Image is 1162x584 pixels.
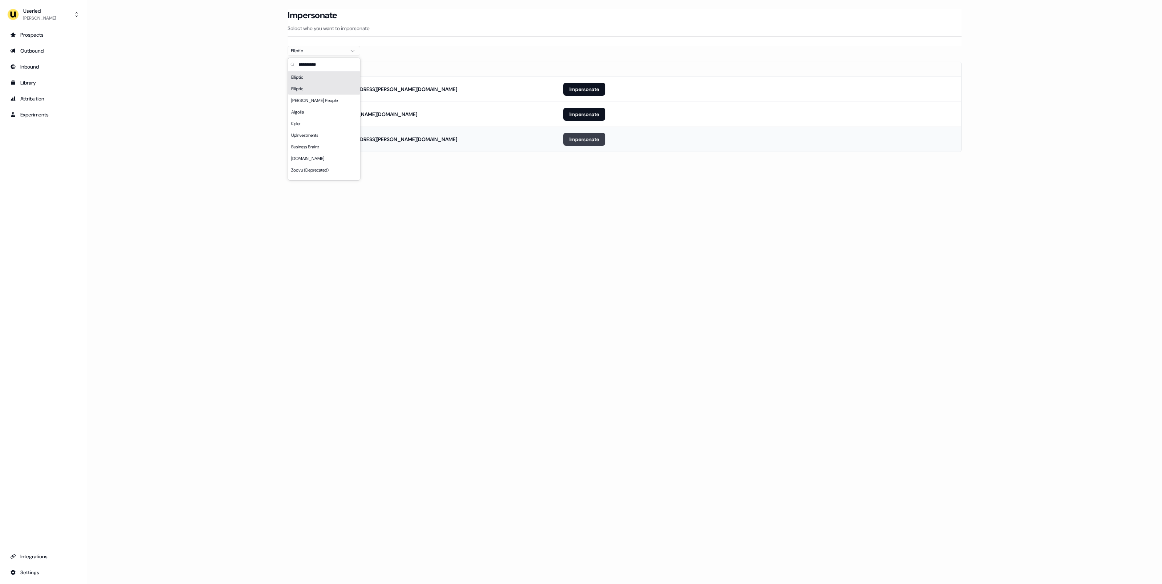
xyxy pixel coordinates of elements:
[288,164,360,176] div: Zoovu (Deprecated)
[10,63,77,70] div: Inbound
[563,133,605,146] button: Impersonate
[288,141,360,153] div: Business Brainz
[288,83,360,95] div: Elliptic
[10,79,77,86] div: Library
[288,46,360,56] button: Elliptic
[291,47,345,54] div: Elliptic
[6,6,81,23] button: Userled[PERSON_NAME]
[6,45,81,57] a: Go to outbound experience
[288,95,360,106] div: [PERSON_NAME] People
[288,118,360,129] div: Kpler
[10,111,77,118] div: Experiments
[288,62,557,77] th: Email
[288,71,360,83] div: Elliptic
[6,29,81,41] a: Go to prospects
[6,61,81,73] a: Go to Inbound
[10,31,77,38] div: Prospects
[6,77,81,89] a: Go to templates
[23,15,56,22] div: [PERSON_NAME]
[294,86,457,93] div: [PERSON_NAME][EMAIL_ADDRESS][PERSON_NAME][DOMAIN_NAME]
[288,153,360,164] div: [DOMAIN_NAME]
[288,10,337,21] h3: Impersonate
[10,47,77,54] div: Outbound
[23,7,56,15] div: Userled
[563,108,605,121] button: Impersonate
[288,25,962,32] p: Select who you want to impersonate
[288,176,360,188] div: ADvendio
[6,109,81,120] a: Go to experiments
[563,83,605,96] button: Impersonate
[6,551,81,562] a: Go to integrations
[10,95,77,102] div: Attribution
[6,567,81,578] a: Go to integrations
[10,569,77,576] div: Settings
[288,129,360,141] div: UpInvestments
[288,106,360,118] div: Algolia
[10,553,77,560] div: Integrations
[294,136,457,143] div: [PERSON_NAME][EMAIL_ADDRESS][PERSON_NAME][DOMAIN_NAME]
[288,71,360,180] div: Suggestions
[6,93,81,104] a: Go to attribution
